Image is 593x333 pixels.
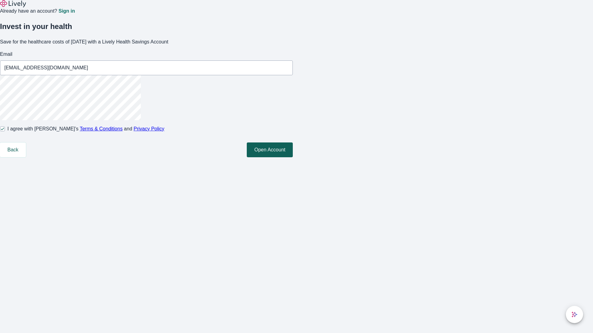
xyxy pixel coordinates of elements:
a: Terms & Conditions [80,126,123,131]
button: chat [566,306,583,323]
a: Sign in [58,9,75,14]
svg: Lively AI Assistant [571,311,578,318]
span: I agree with [PERSON_NAME]’s and [7,125,164,133]
button: Open Account [247,142,293,157]
a: Privacy Policy [134,126,165,131]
